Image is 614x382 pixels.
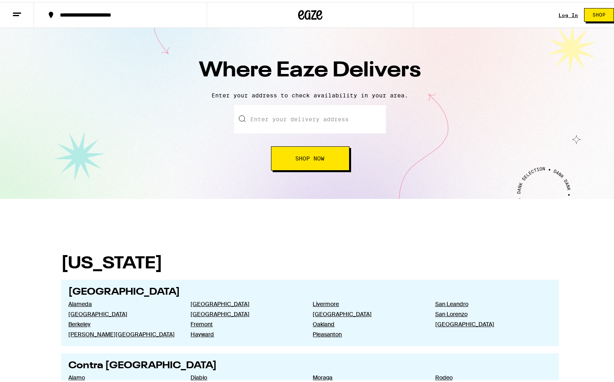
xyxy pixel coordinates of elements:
[584,6,614,20] button: Shop
[8,90,612,97] p: Enter your address to check availability in your area.
[593,11,606,15] span: Shop
[68,319,178,326] a: Berkeley
[191,372,300,379] a: Diablo
[191,308,300,316] a: [GEOGRAPHIC_DATA]
[191,329,300,336] a: Hayward
[435,298,544,306] a: San Leandro
[435,308,544,316] a: San Lorenzo
[68,359,552,369] h2: Contra [GEOGRAPHIC_DATA]
[191,298,300,306] a: [GEOGRAPHIC_DATA]
[313,308,422,316] a: [GEOGRAPHIC_DATA]
[435,319,544,326] a: [GEOGRAPHIC_DATA]
[5,6,58,12] span: Hi. Need any help?
[169,54,452,84] h1: Where Eaze Delivers
[68,329,178,336] a: [PERSON_NAME][GEOGRAPHIC_DATA]
[234,103,386,131] input: Enter your delivery address
[61,253,559,270] h1: [US_STATE]
[68,298,178,306] a: Alameda
[271,144,349,169] button: Shop Now
[313,319,422,326] a: Oakland
[68,285,552,295] h2: [GEOGRAPHIC_DATA]
[313,329,422,336] a: Pleasanton
[313,372,422,379] a: Moraga
[68,308,178,316] a: [GEOGRAPHIC_DATA]
[435,372,544,379] a: Rodeo
[313,298,422,306] a: Livermore
[68,372,178,379] a: Alamo
[191,319,300,326] a: Fremont
[296,154,325,159] span: Shop Now
[559,11,578,16] a: Log In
